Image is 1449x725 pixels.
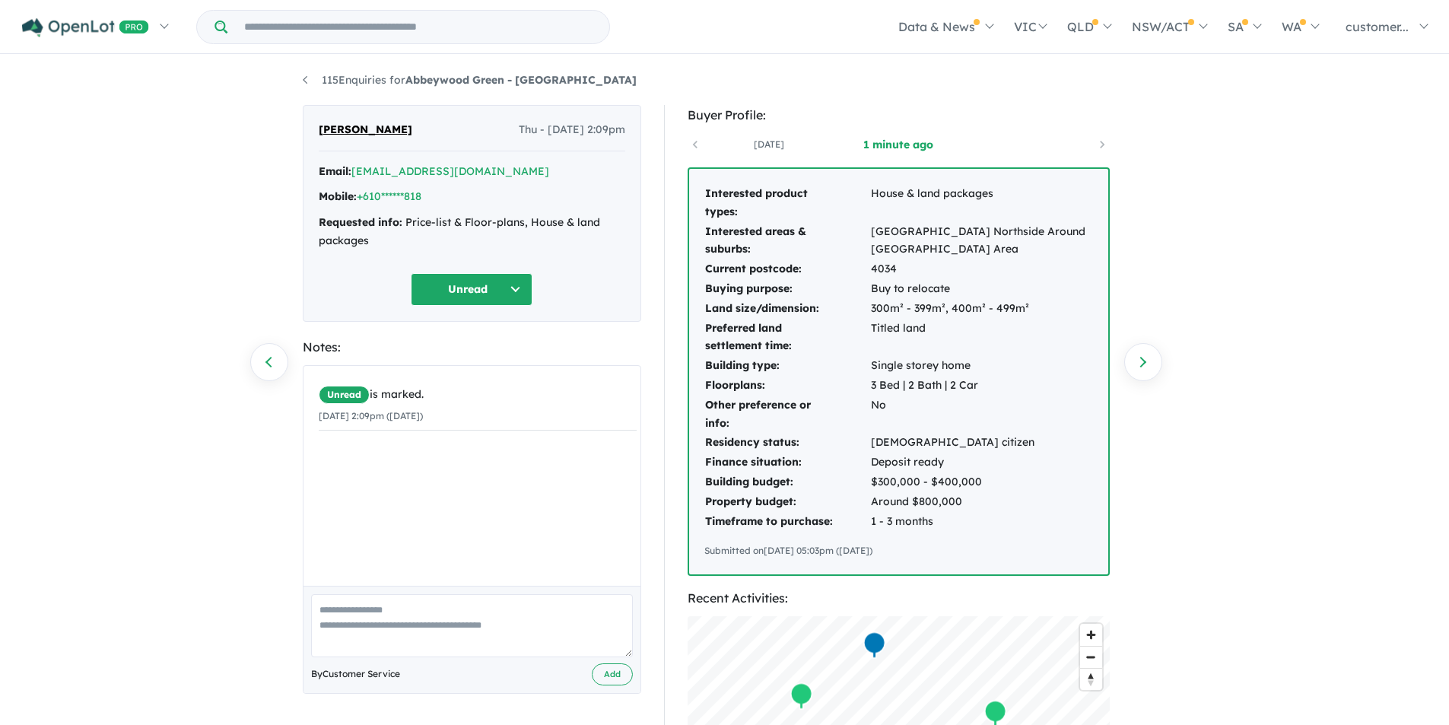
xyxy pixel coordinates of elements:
span: By Customer Service [311,666,400,682]
div: is marked. [319,386,637,404]
td: Buying purpose: [704,279,870,299]
td: Timeframe to purchase: [704,512,870,532]
td: Buy to relocate [870,279,1093,299]
a: [EMAIL_ADDRESS][DOMAIN_NAME] [351,164,549,178]
button: Unread [411,273,532,306]
td: $300,000 - $400,000 [870,472,1093,492]
td: House & land packages [870,184,1093,222]
td: Deposit ready [870,453,1093,472]
td: Around $800,000 [870,492,1093,512]
input: Try estate name, suburb, builder or developer [230,11,606,43]
td: 300m² - 399m², 400m² - 499m² [870,299,1093,319]
div: Price-list & Floor-plans, House & land packages [319,214,625,250]
td: [DEMOGRAPHIC_DATA] citizen [870,433,1093,453]
div: Map marker [863,631,885,660]
a: [DATE] [704,137,834,152]
td: Property budget: [704,492,870,512]
td: [GEOGRAPHIC_DATA] Northside Around [GEOGRAPHIC_DATA] Area [870,222,1093,260]
td: Interested areas & suburbs: [704,222,870,260]
td: 3 Bed | 2 Bath | 2 Car [870,376,1093,396]
td: Land size/dimension: [704,299,870,319]
td: Current postcode: [704,259,870,279]
td: Preferred land settlement time: [704,319,870,357]
button: Zoom in [1080,624,1102,646]
div: Notes: [303,337,641,358]
span: [PERSON_NAME] [319,121,412,139]
strong: Mobile: [319,189,357,203]
td: Building type: [704,356,870,376]
td: Other preference or info: [704,396,870,434]
nav: breadcrumb [303,72,1147,90]
td: 1 - 3 months [870,512,1093,532]
td: Titled land [870,319,1093,357]
img: Openlot PRO Logo White [22,18,149,37]
div: Map marker [790,682,812,711]
strong: Requested info: [319,215,402,229]
span: Thu - [DATE] 2:09pm [519,121,625,139]
div: Buyer Profile: [688,105,1110,126]
td: Interested product types: [704,184,870,222]
td: Single storey home [870,356,1093,376]
button: Reset bearing to north [1080,668,1102,690]
small: [DATE] 2:09pm ([DATE]) [319,410,423,421]
td: Building budget: [704,472,870,492]
a: 1 minute ago [834,137,963,152]
td: Residency status: [704,433,870,453]
strong: Abbeywood Green - [GEOGRAPHIC_DATA] [405,73,637,87]
strong: Email: [319,164,351,178]
td: Finance situation: [704,453,870,472]
td: No [870,396,1093,434]
span: customer... [1346,19,1409,34]
div: Recent Activities: [688,588,1110,609]
a: 115Enquiries forAbbeywood Green - [GEOGRAPHIC_DATA] [303,73,637,87]
td: 4034 [870,259,1093,279]
button: Zoom out [1080,646,1102,668]
div: Submitted on [DATE] 05:03pm ([DATE]) [704,543,1093,558]
span: Unread [319,386,370,404]
button: Add [592,663,633,685]
td: Floorplans: [704,376,870,396]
